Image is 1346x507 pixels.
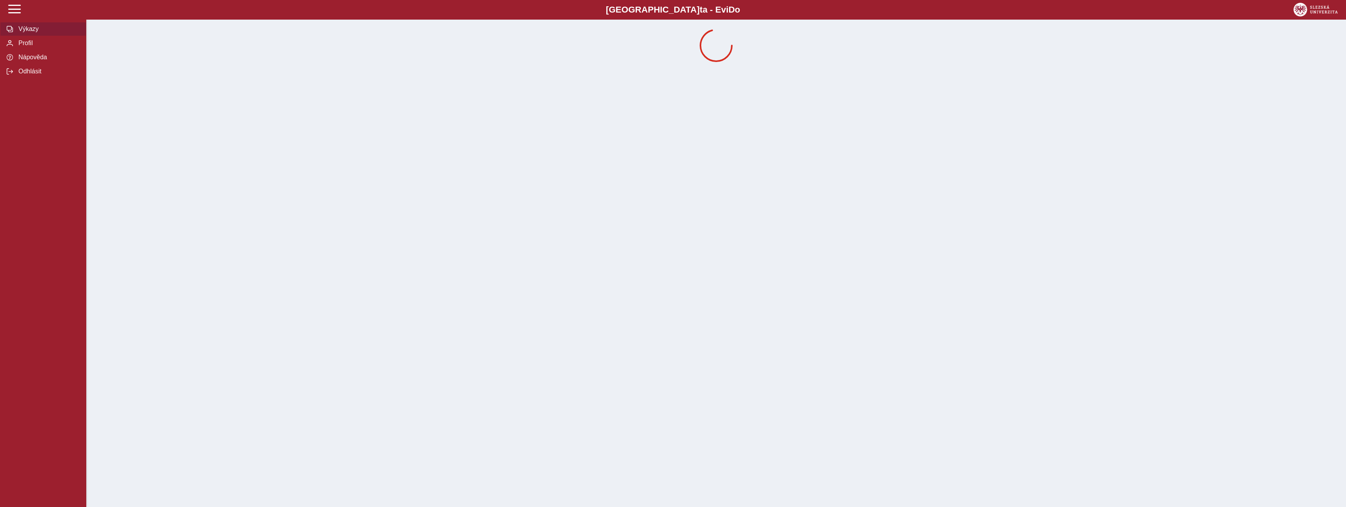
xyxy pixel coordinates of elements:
span: Nápověda [16,54,80,61]
span: o [735,5,740,15]
span: t [700,5,702,15]
span: D [728,5,735,15]
b: [GEOGRAPHIC_DATA] a - Evi [24,5,1322,15]
span: Profil [16,40,80,47]
img: logo_web_su.png [1293,3,1338,16]
span: Odhlásit [16,68,80,75]
span: Výkazy [16,26,80,33]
